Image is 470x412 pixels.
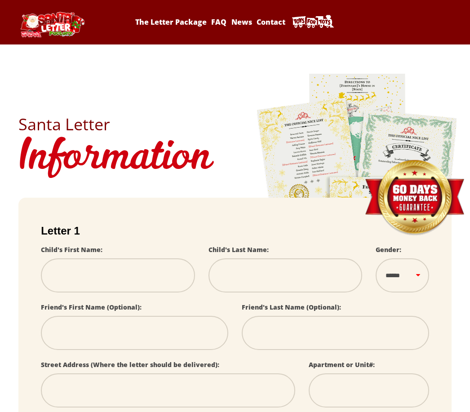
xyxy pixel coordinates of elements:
a: News [230,17,253,27]
a: Contact [255,17,287,27]
label: Child's Last Name: [208,245,269,254]
label: Street Address (Where the letter should be delivered): [41,360,219,369]
h2: Letter 1 [41,225,429,237]
label: Child's First Name: [41,245,102,254]
a: FAQ [210,17,228,27]
h1: Information [18,133,452,184]
h2: Santa Letter [18,116,452,133]
label: Gender: [376,245,401,254]
label: Friend's Last Name (Optional): [242,303,341,311]
img: letters.png [256,72,458,323]
label: Friend's First Name (Optional): [41,303,142,311]
label: Apartment or Unit#: [309,360,375,369]
a: The Letter Package [134,17,208,27]
img: Santa Letter Logo [18,12,86,37]
img: Money Back Guarantee [364,159,465,236]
